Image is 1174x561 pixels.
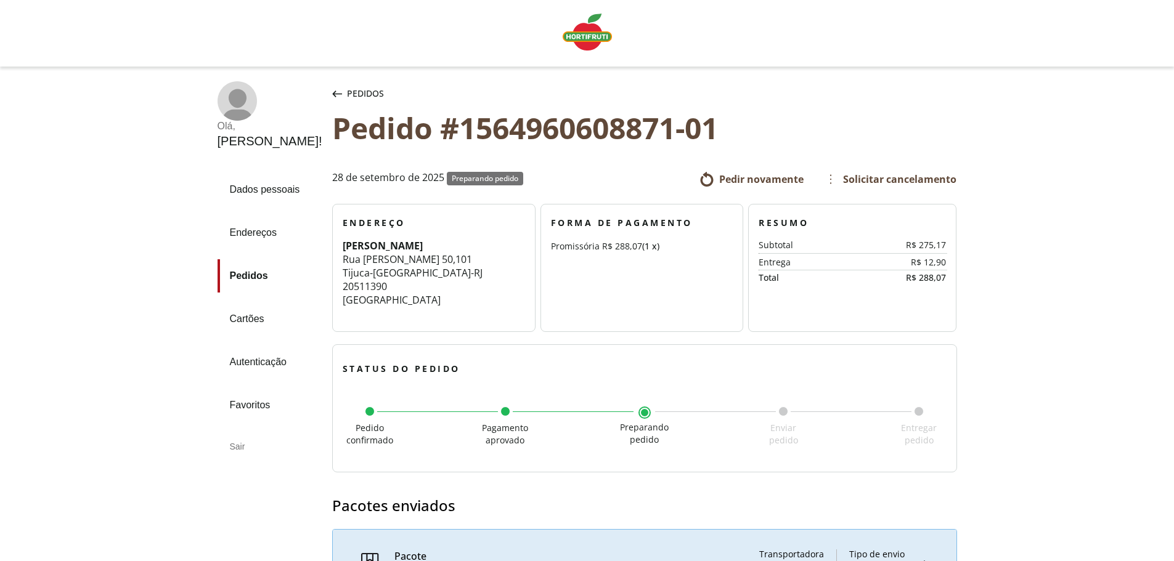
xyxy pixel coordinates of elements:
a: Endereços [218,216,322,249]
div: [PERSON_NAME] ! [218,134,322,148]
h3: Resumo [759,217,946,229]
img: Logo [563,14,612,50]
span: 101 [455,252,472,266]
div: Subtotal [759,240,871,250]
span: - [370,266,373,280]
div: Sair [218,432,322,461]
div: Total [759,273,852,283]
h3: Endereço [343,217,525,229]
span: Pedir novamente [719,172,804,186]
span: [GEOGRAPHIC_DATA] [373,266,471,280]
span: RJ [474,266,483,280]
span: Preparando pedido [620,421,669,445]
span: [GEOGRAPHIC_DATA] [343,293,441,307]
span: Pedidos [347,87,384,100]
span: 28 de setembro de 2025 [332,172,444,185]
span: Rua [PERSON_NAME] [343,252,439,266]
span: 20511390 [343,280,387,293]
div: R$ 12,90 [871,257,947,267]
span: Status do pedido [343,363,460,374]
div: Olá , [218,121,322,132]
span: (1 x) [642,240,659,252]
span: - [471,266,474,280]
button: Pedidos [330,81,386,106]
div: Tipo de envio [849,549,905,559]
div: Pedido #1564960608871-01 [332,111,957,145]
h3: Pacotes enviados [332,497,957,514]
span: R$ 288,07 [602,240,642,252]
strong: [PERSON_NAME] [343,239,423,252]
a: Logo [558,9,617,58]
a: Dados pessoais [218,173,322,206]
div: Promissória [551,240,733,252]
div: Entrega [759,257,871,267]
div: Transportadora [759,549,824,559]
a: Cartões [218,302,322,336]
span: 50 [442,252,453,266]
a: Pedidos [218,259,322,293]
span: Entregar pedido [901,422,937,446]
span: Pedido confirmado [346,422,393,446]
h3: Forma de Pagamento [551,217,733,229]
div: R$ 275,17 [871,240,947,250]
a: Autenticação [218,345,322,379]
span: Tijuca [343,266,370,280]
a: Favoritos [218,389,322,422]
a: Pedir novamente [699,172,804,187]
span: Enviar pedido [769,422,798,446]
div: R$ 288,07 [852,273,946,283]
span: , [453,252,455,266]
span: Pagamento aprovado [482,422,528,446]
span: Preparando pedido [452,173,518,184]
a: Solicitar cancelamento [823,169,956,189]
